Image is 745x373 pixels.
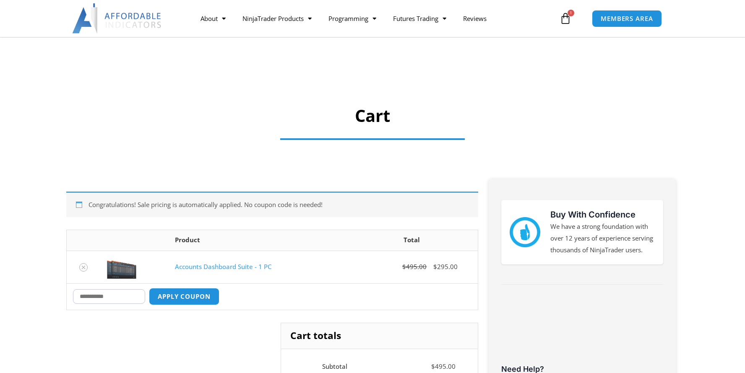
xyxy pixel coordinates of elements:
a: Accounts Dashboard Suite - 1 PC [175,262,271,271]
span: MEMBERS AREA [601,16,653,22]
th: Total [345,230,478,251]
a: About [192,9,234,28]
h1: Cart [94,104,650,127]
h2: Cart totals [281,323,478,349]
iframe: Customer reviews powered by Trustpilot [501,299,663,362]
a: 1 [547,6,584,31]
a: Futures Trading [385,9,455,28]
span: $ [433,262,437,271]
button: Apply coupon [149,288,219,305]
a: MEMBERS AREA [592,10,662,27]
a: Remove Accounts Dashboard Suite - 1 PC from cart [79,263,88,272]
nav: Menu [192,9,557,28]
span: 1 [568,10,574,16]
bdi: 495.00 [431,362,456,370]
img: Screenshot 2024-08-26 155710eeeee | Affordable Indicators – NinjaTrader [107,255,136,279]
a: Programming [320,9,385,28]
div: Congratulations! Sale pricing is automatically applied. No coupon code is needed! [66,192,478,217]
img: LogoAI | Affordable Indicators – NinjaTrader [72,3,162,34]
span: $ [431,362,435,370]
a: Reviews [455,9,495,28]
bdi: 495.00 [402,262,427,271]
h3: Buy With Confidence [550,208,655,221]
bdi: 295.00 [433,262,458,271]
th: Product [169,230,345,251]
span: $ [402,262,406,271]
img: mark thumbs good 43913 | Affordable Indicators – NinjaTrader [510,217,540,247]
p: We have a strong foundation with over 12 years of experience serving thousands of NinjaTrader users. [550,221,655,256]
a: NinjaTrader Products [234,9,320,28]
